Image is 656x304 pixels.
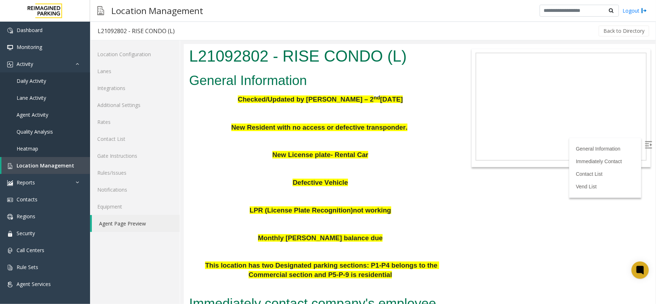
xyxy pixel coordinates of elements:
[5,27,270,46] h2: General Information
[392,127,419,133] a: Contact List
[7,163,13,169] img: 'icon'
[17,61,33,67] span: Activity
[7,214,13,220] img: 'icon'
[5,250,466,269] h2: Immediately contact company's employee
[97,2,104,19] img: pageIcon
[90,130,180,147] a: Contact List
[7,282,13,287] img: 'icon'
[7,45,13,50] img: 'icon'
[17,162,74,169] span: Location Management
[90,80,180,97] a: Integrations
[74,190,199,198] span: Monthly [PERSON_NAME] balance due
[89,107,184,115] span: New License plate- Rental Car
[7,231,13,237] img: 'icon'
[21,218,255,234] span: This location has two Designated parking sections: P1-P4 belongs to the Commercial section and P5...
[7,265,13,271] img: 'icon'
[7,28,13,33] img: 'icon'
[392,115,438,120] a: Immediately Contact
[17,281,51,287] span: Agent Services
[90,97,180,113] a: Additional Settings
[7,62,13,67] img: 'icon'
[90,113,180,130] a: Rates
[17,77,46,84] span: Daily Activity
[48,80,224,87] span: New Resident with no access or defective transponder.
[92,215,180,232] a: Agent Page Preview
[7,248,13,254] img: 'icon'
[7,180,13,186] img: 'icon'
[599,26,649,36] button: Back to Directory
[66,162,169,170] span: LPR (License Plate Recognition)
[17,145,38,152] span: Heatmap
[17,111,48,118] span: Agent Activity
[17,44,42,50] span: Monitoring
[17,247,44,254] span: Call Centers
[17,27,43,33] span: Dashboard
[7,197,13,203] img: 'icon'
[17,213,35,220] span: Regions
[1,157,90,174] a: Location Management
[17,264,38,271] span: Rule Sets
[90,46,180,63] a: Location Configuration
[17,94,46,101] span: Lane Activity
[90,164,180,181] a: Rules/Issues
[90,147,180,164] a: Gate Instructions
[392,102,437,108] a: General Information
[622,7,647,14] a: Logout
[169,162,207,170] span: not working
[392,140,413,146] a: Vend List
[90,198,180,215] a: Equipment
[641,7,647,14] img: logout
[17,230,35,237] span: Security
[90,63,180,80] a: Lanes
[5,1,270,23] h1: L21092802 - RISE CONDO (L)
[17,128,53,135] span: Quality Analysis
[190,51,196,57] span: nd
[17,196,37,203] span: Contacts
[90,181,180,198] a: Notifications
[54,52,190,59] span: Checked/Updated by [PERSON_NAME] – 2
[17,179,35,186] span: Reports
[461,97,468,104] img: Open/Close Sidebar Menu
[196,52,219,59] span: [DATE]
[98,26,175,36] div: L21092802 - RISE CONDO (L)
[109,135,164,142] span: Defective Vehicle
[108,2,207,19] h3: Location Management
